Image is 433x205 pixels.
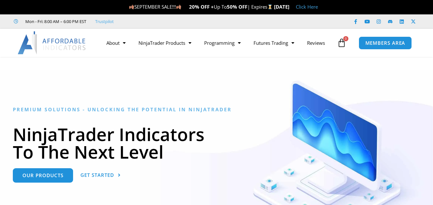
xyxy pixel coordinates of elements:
a: Our Products [13,168,73,183]
h1: NinjaTrader Indicators To The Next Level [13,125,420,161]
img: 🍂 [176,4,181,9]
span: Get Started [80,173,114,177]
span: Our Products [22,173,63,178]
img: LogoAI | Affordable Indicators – NinjaTrader [18,31,87,54]
a: About [100,35,132,50]
a: Futures Trading [247,35,301,50]
a: MEMBERS AREA [359,36,412,50]
span: Mon - Fri: 8:00 AM – 6:00 PM EST [24,18,86,25]
span: 0 [343,36,348,41]
a: Get Started [80,168,121,183]
a: Reviews [301,35,331,50]
span: MEMBERS AREA [365,41,405,45]
h6: Premium Solutions - Unlocking the Potential in NinjaTrader [13,106,420,113]
strong: 50% OFF [227,4,247,10]
span: SEPTEMBER SALE!!! Up To | Expires [129,4,274,10]
a: NinjaTrader Products [132,35,198,50]
strong: [DATE] [274,4,289,10]
img: ⌛ [268,4,272,9]
img: 🍂 [129,4,134,9]
a: Programming [198,35,247,50]
a: Click Here [296,4,318,10]
a: 0 [328,34,356,52]
a: Trustpilot [95,18,114,25]
strong: 20% OFF + [189,4,214,10]
nav: Menu [100,35,336,50]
